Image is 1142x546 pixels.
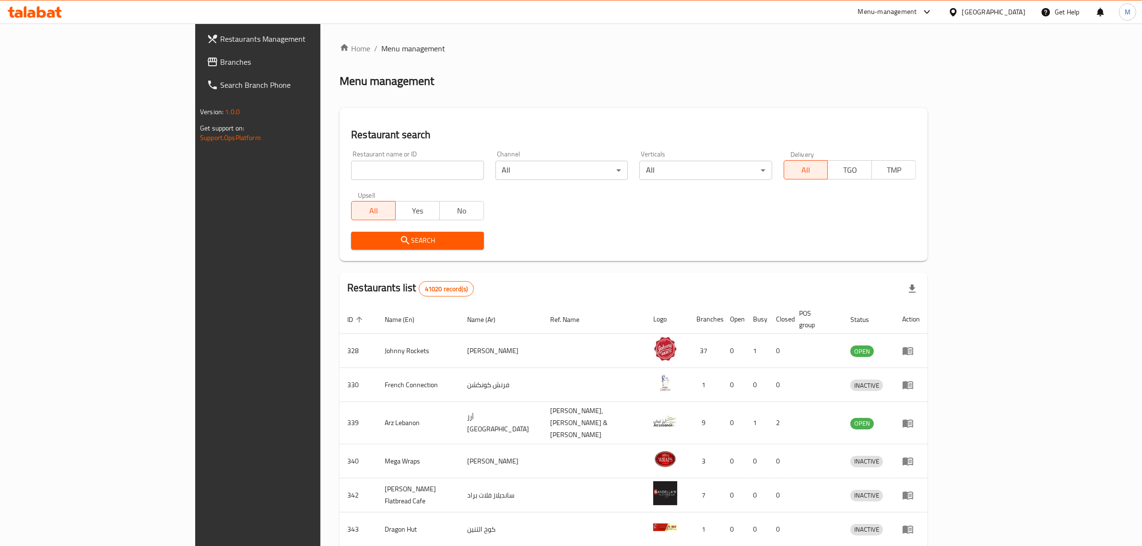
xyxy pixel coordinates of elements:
[459,402,543,444] td: أرز [GEOGRAPHIC_DATA]
[381,43,445,54] span: Menu management
[439,201,484,220] button: No
[962,7,1025,17] div: [GEOGRAPHIC_DATA]
[745,305,768,334] th: Busy
[395,201,440,220] button: Yes
[347,281,474,297] h2: Restaurants list
[347,314,365,325] span: ID
[902,455,920,467] div: Menu
[722,334,745,368] td: 0
[895,305,928,334] th: Action
[902,417,920,429] div: Menu
[689,402,722,444] td: 9
[827,160,872,179] button: TGO
[639,161,772,180] div: All
[459,444,543,478] td: [PERSON_NAME]
[377,334,459,368] td: Johnny Rockets
[799,308,831,331] span: POS group
[768,305,791,334] th: Closed
[850,380,883,391] span: INACTIVE
[225,106,240,118] span: 1.0.0
[850,490,883,501] span: INACTIVE
[199,50,386,73] a: Branches
[340,73,434,89] h2: Menu management
[689,444,722,478] td: 3
[355,204,392,218] span: All
[351,128,916,142] h2: Restaurant search
[377,402,459,444] td: Arz Lebanon
[220,33,378,45] span: Restaurants Management
[850,345,874,357] div: OPEN
[551,314,592,325] span: Ref. Name
[768,444,791,478] td: 0
[653,481,677,505] img: Sandella's Flatbread Cafe
[850,418,874,429] span: OPEN
[858,6,917,18] div: Menu-management
[543,402,646,444] td: [PERSON_NAME],[PERSON_NAME] & [PERSON_NAME]
[385,314,427,325] span: Name (En)
[768,368,791,402] td: 0
[459,368,543,402] td: فرنش كونكشن
[871,160,916,179] button: TMP
[377,444,459,478] td: Mega Wraps
[689,334,722,368] td: 37
[876,163,912,177] span: TMP
[689,368,722,402] td: 1
[745,478,768,512] td: 0
[745,402,768,444] td: 1
[653,515,677,539] img: Dragon Hut
[359,235,476,247] span: Search
[200,106,224,118] span: Version:
[200,131,261,144] a: Support.OpsPlatform
[745,334,768,368] td: 1
[745,444,768,478] td: 0
[467,314,508,325] span: Name (Ar)
[689,305,722,334] th: Branches
[199,27,386,50] a: Restaurants Management
[495,161,628,180] div: All
[850,456,883,467] span: INACTIVE
[902,345,920,356] div: Menu
[788,163,824,177] span: All
[653,371,677,395] img: French Connection
[351,232,483,249] button: Search
[850,346,874,357] span: OPEN
[340,43,928,54] nav: breadcrumb
[419,285,473,294] span: 41020 record(s)
[850,524,883,535] span: INACTIVE
[745,368,768,402] td: 0
[220,56,378,68] span: Branches
[377,368,459,402] td: French Connection
[722,478,745,512] td: 0
[444,204,480,218] span: No
[459,334,543,368] td: [PERSON_NAME]
[653,447,677,471] img: Mega Wraps
[653,337,677,361] img: Johnny Rockets
[768,478,791,512] td: 0
[400,204,436,218] span: Yes
[646,305,689,334] th: Logo
[459,478,543,512] td: سانديلاز فلات براد
[377,478,459,512] td: [PERSON_NAME] Flatbread Cafe
[220,79,378,91] span: Search Branch Phone
[199,73,386,96] a: Search Branch Phone
[902,523,920,535] div: Menu
[351,161,483,180] input: Search for restaurant name or ID..
[722,444,745,478] td: 0
[419,281,474,297] div: Total records count
[722,402,745,444] td: 0
[784,160,828,179] button: All
[850,314,882,325] span: Status
[653,409,677,433] img: Arz Lebanon
[351,201,396,220] button: All
[902,379,920,391] div: Menu
[790,151,814,157] label: Delivery
[768,334,791,368] td: 0
[689,478,722,512] td: 7
[722,305,745,334] th: Open
[200,122,244,134] span: Get support on:
[832,163,868,177] span: TGO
